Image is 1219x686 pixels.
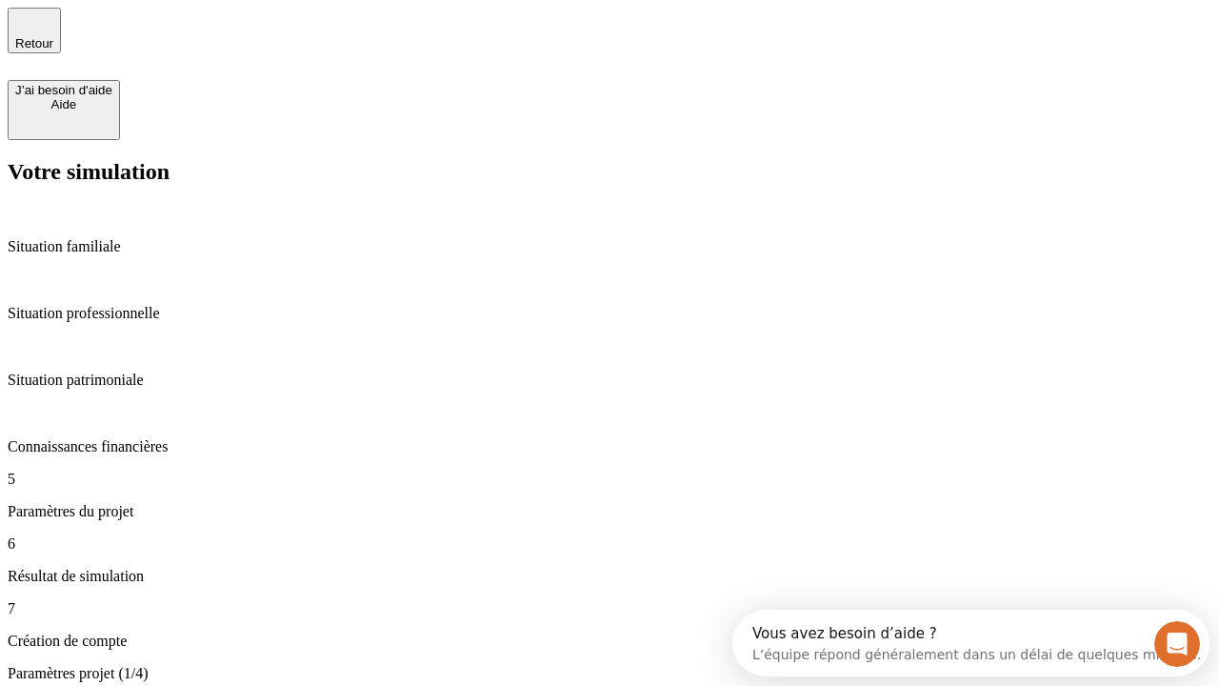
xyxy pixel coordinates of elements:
[15,97,112,111] div: Aide
[15,83,112,97] div: J’ai besoin d'aide
[8,600,1211,617] p: 7
[8,633,1211,650] p: Création de compte
[8,305,1211,322] p: Situation professionnelle
[8,471,1211,488] p: 5
[20,16,469,31] div: Vous avez besoin d’aide ?
[732,610,1209,676] iframe: Intercom live chat discovery launcher
[8,438,1211,455] p: Connaissances financières
[20,31,469,51] div: L’équipe répond généralement dans un délai de quelques minutes.
[8,568,1211,585] p: Résultat de simulation
[8,535,1211,553] p: 6
[8,372,1211,389] p: Situation patrimoniale
[8,8,61,53] button: Retour
[8,665,1211,682] p: Paramètres projet (1/4)
[8,8,525,60] div: Ouvrir le Messenger Intercom
[15,36,53,50] span: Retour
[8,159,1211,185] h2: Votre simulation
[1154,621,1200,667] iframe: Intercom live chat
[8,238,1211,255] p: Situation familiale
[8,503,1211,520] p: Paramètres du projet
[8,80,120,140] button: J’ai besoin d'aideAide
